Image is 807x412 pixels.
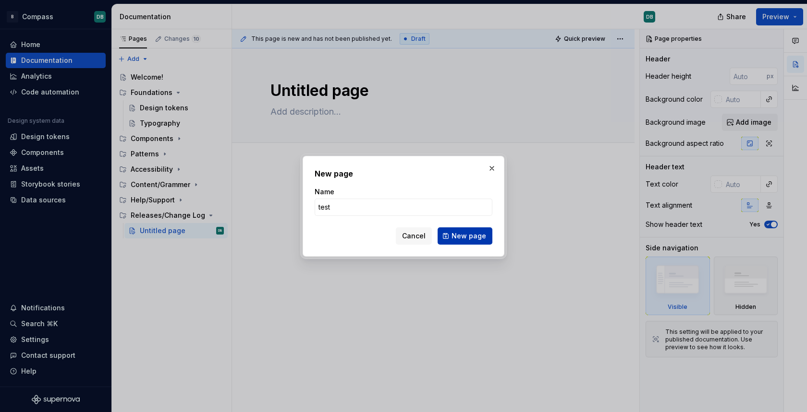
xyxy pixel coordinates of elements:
[396,227,432,245] button: Cancel
[402,231,426,241] span: Cancel
[452,231,486,241] span: New page
[315,187,334,197] label: Name
[438,227,492,245] button: New page
[315,168,492,179] h2: New page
